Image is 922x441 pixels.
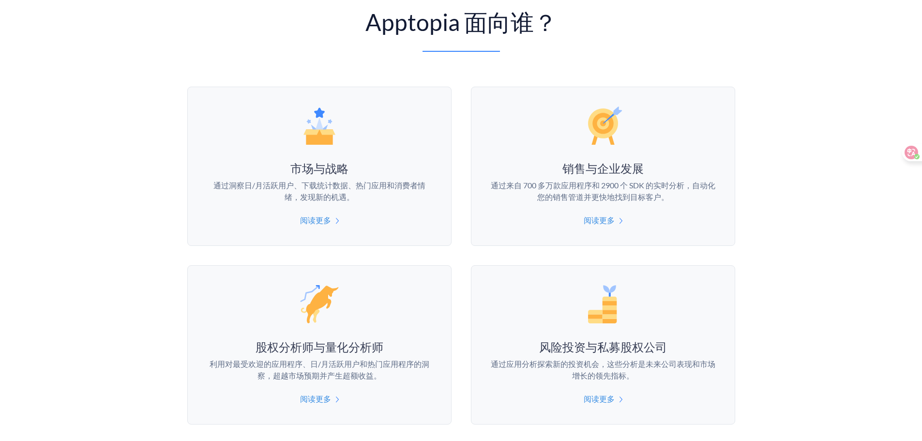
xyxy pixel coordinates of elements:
[300,394,331,403] font: 阅读更多
[210,359,429,380] font: 利用对最受欢迎的应用程序、日/月活跃用户和热门应用程序的洞察，超越市场预期并产生超额收益。
[584,394,622,403] a: 阅读更多
[584,215,615,225] font: 阅读更多
[584,394,615,403] font: 阅读更多
[491,181,715,201] font: 通过来自 700 多万款应用程序和 2900 个 SDK 的实时分析，自动化您的销售管道并更快地找到目标客户。
[300,106,339,145] img: Products%20Image_Ad.svg
[584,285,622,323] img: Products%20Image_Ad-3.svg
[584,106,622,145] img: Products%20Image_Ad.svg
[213,181,425,201] font: 通过洞察日/月活跃用户、下载统计数据、热门应用和消费者情绪，发现新的机遇。
[562,161,644,175] font: 销售与企业发展
[300,394,339,403] a: 阅读更多
[300,215,339,225] a: 阅读更多
[300,215,331,225] font: 阅读更多
[290,161,348,175] font: 市场与战略
[300,285,339,323] img: Products%20Image_Ad-2.svg
[365,8,557,36] font: Apptopia 面向谁？
[256,340,383,354] font: 股权分析师与量化分析师
[539,340,667,354] font: 风险投资与私募股权公司
[584,215,622,225] a: 阅读更多
[491,359,715,380] font: 通过应用分析探索新的投资机会，这些分析是未来公司表现和市场增长的领先指标。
